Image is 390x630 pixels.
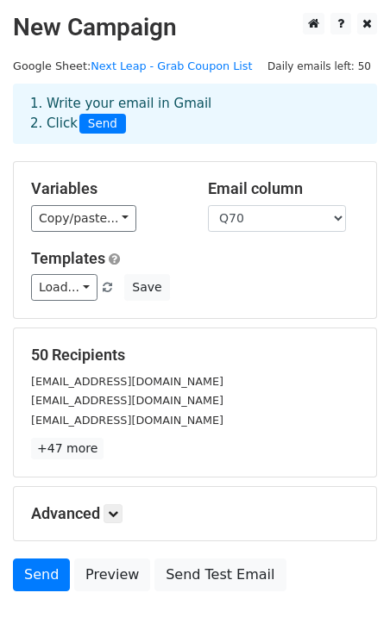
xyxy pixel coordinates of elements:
[13,13,377,42] h2: New Campaign
[261,59,377,72] a: Daily emails left: 50
[208,179,359,198] h5: Email column
[31,414,223,427] small: [EMAIL_ADDRESS][DOMAIN_NAME]
[31,205,136,232] a: Copy/paste...
[31,394,223,407] small: [EMAIL_ADDRESS][DOMAIN_NAME]
[31,346,359,365] h5: 50 Recipients
[13,59,252,72] small: Google Sheet:
[74,558,150,591] a: Preview
[31,179,182,198] h5: Variables
[31,249,105,267] a: Templates
[31,375,223,388] small: [EMAIL_ADDRESS][DOMAIN_NAME]
[261,57,377,76] span: Daily emails left: 50
[91,59,252,72] a: Next Leap - Grab Coupon List
[31,504,359,523] h5: Advanced
[79,114,126,134] span: Send
[154,558,286,591] a: Send Test Email
[304,547,390,630] iframe: Chat Widget
[13,558,70,591] a: Send
[124,274,169,301] button: Save
[31,274,97,301] a: Load...
[31,438,104,459] a: +47 more
[17,94,373,134] div: 1. Write your email in Gmail 2. Click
